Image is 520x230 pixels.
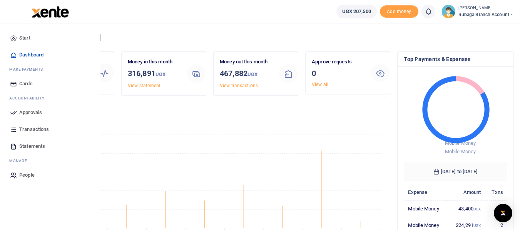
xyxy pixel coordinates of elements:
[13,66,43,72] span: ake Payments
[441,5,455,18] img: profile-user
[458,11,514,18] span: Rubaga branch account
[485,200,507,217] td: 1
[19,109,42,116] span: Approvals
[336,5,377,18] a: UGX 207,500
[445,140,476,146] span: Mobile Money
[312,58,365,66] p: Approve requests
[6,104,94,121] a: Approvals
[380,5,418,18] span: Add money
[448,200,485,217] td: 43,400
[312,82,328,87] a: View all
[6,155,94,167] li: M
[6,30,94,46] a: Start
[19,34,30,42] span: Start
[6,138,94,155] a: Statements
[128,68,181,80] h3: 316,891
[473,223,481,228] small: UGX
[220,83,258,88] a: View transactions
[404,162,507,181] h6: [DATE] to [DATE]
[458,5,514,12] small: [PERSON_NAME]
[6,167,94,184] a: People
[485,184,507,200] th: Txns
[128,83,161,88] a: View statement
[6,46,94,63] a: Dashboard
[6,63,94,75] li: M
[333,5,380,18] li: Wallet ballance
[19,171,35,179] span: People
[247,71,257,77] small: UGX
[19,51,43,59] span: Dashboard
[220,58,273,66] p: Money out this month
[441,5,514,18] a: profile-user [PERSON_NAME] Rubaga branch account
[19,142,45,150] span: Statements
[380,8,418,14] a: Add money
[15,95,44,101] span: countability
[128,58,181,66] p: Money in this month
[494,204,512,222] div: Open Intercom Messenger
[404,55,507,63] h4: Top Payments & Expenses
[36,105,385,114] h4: Transactions Overview
[6,92,94,104] li: Ac
[312,68,365,79] h3: 0
[6,121,94,138] a: Transactions
[342,8,371,15] span: UGX 207,500
[32,6,69,18] img: logo-large
[220,68,273,80] h3: 467,882
[155,71,166,77] small: UGX
[404,200,448,217] td: Mobile Money
[19,80,33,88] span: Cards
[6,75,94,92] a: Cards
[473,207,481,211] small: UGX
[404,184,448,200] th: Expense
[31,8,69,14] a: logo-small logo-large logo-large
[380,5,418,18] li: Toup your wallet
[19,126,49,133] span: Transactions
[29,33,514,41] h4: Hello [PERSON_NAME]
[448,184,485,200] th: Amount
[445,149,476,154] span: Mobile Money
[13,158,27,164] span: anage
